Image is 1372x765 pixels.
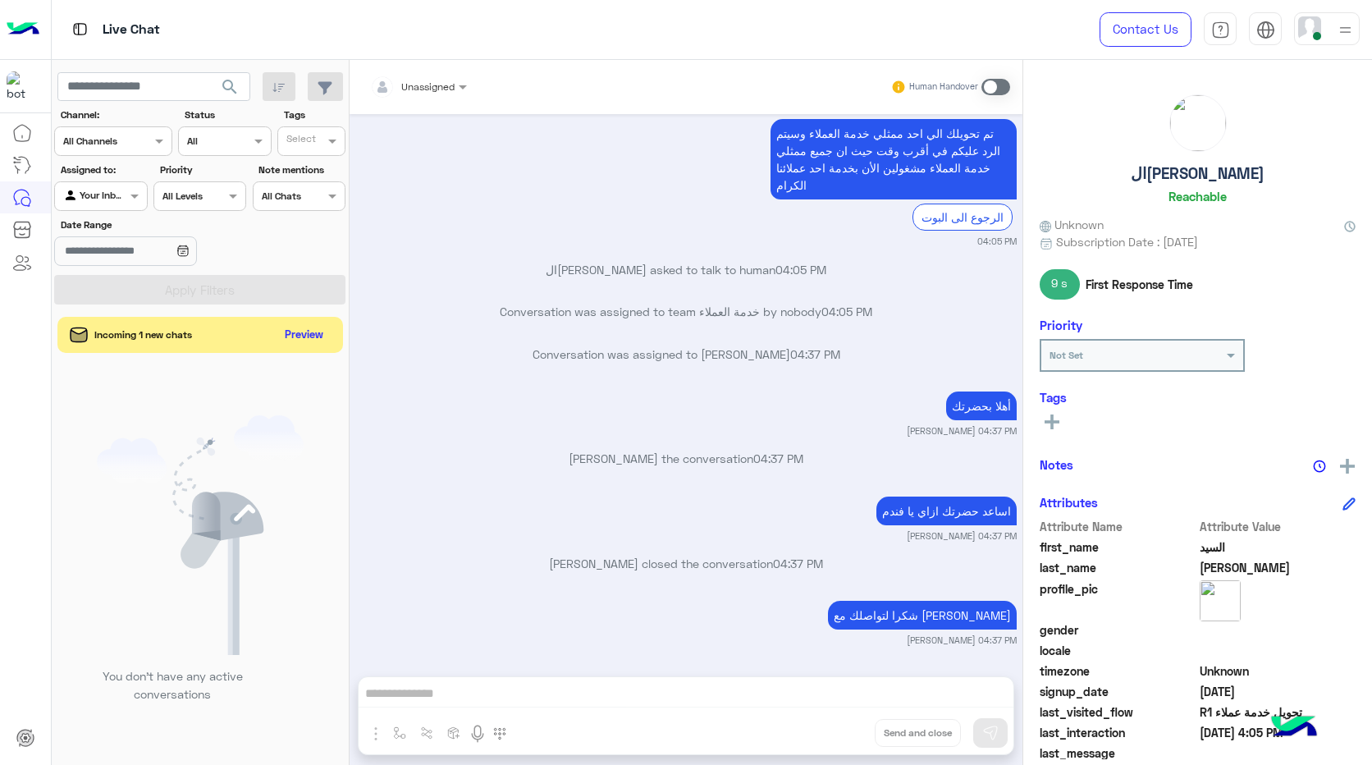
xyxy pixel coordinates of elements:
span: Attribute Name [1040,518,1196,535]
p: ال[PERSON_NAME] asked to talk to human [356,261,1017,278]
span: 2025-10-14T13:05:04.272Z [1200,724,1356,741]
b: Not Set [1050,349,1083,361]
small: 04:05 PM [977,235,1017,248]
h6: Attributes [1040,495,1098,510]
img: add [1340,459,1355,474]
span: null [1200,642,1356,659]
span: 9 s [1040,269,1080,299]
span: timezone [1040,662,1196,680]
p: 14/10/2025, 4:37 PM [876,497,1017,525]
a: Contact Us [1100,12,1191,47]
img: hulul-logo.png [1265,699,1323,757]
span: locale [1040,642,1196,659]
label: Assigned to: [61,163,145,177]
small: [PERSON_NAME] 04:37 PM [907,634,1017,647]
img: profile [1335,20,1356,40]
img: userImage [1298,16,1321,39]
span: last_interaction [1040,724,1196,741]
span: تحويل خدمة عملاء R1 [1200,703,1356,721]
p: 14/10/2025, 4:05 PM [771,119,1017,199]
span: gender [1040,621,1196,639]
span: profile_pic [1040,580,1196,618]
p: Conversation was assigned to team خدمة العملاء by nobody [356,303,1017,320]
span: 04:05 PM [821,305,872,318]
span: 04:37 PM [753,451,803,465]
small: [PERSON_NAME] 04:37 PM [907,424,1017,437]
p: 14/10/2025, 4:37 PM [828,601,1017,630]
span: محمود [1200,559,1356,576]
div: الرجوع الى البوت [912,204,1013,231]
span: Unknown [1040,216,1104,233]
span: 04:37 PM [773,557,823,570]
p: You don’t have any active conversations [89,667,255,703]
a: tab [1204,12,1237,47]
img: empty users [97,415,304,655]
span: Unassigned [401,80,455,93]
h6: Priority [1040,318,1082,332]
label: Channel: [61,108,171,122]
span: First Response Time [1086,276,1193,293]
img: 322208621163248 [7,71,36,101]
span: search [220,77,240,97]
label: Date Range [61,218,245,232]
span: last_message [1040,744,1196,762]
img: tab [1256,21,1275,39]
p: Live Chat [103,19,160,41]
span: last_visited_flow [1040,703,1196,721]
button: Preview [278,323,331,347]
img: notes [1313,460,1326,473]
img: Logo [7,12,39,47]
span: 2025-10-14T12:42:51.083Z [1200,683,1356,700]
label: Status [185,108,269,122]
small: Human Handover [909,80,978,94]
label: Note mentions [258,163,343,177]
span: Incoming 1 new chats [94,328,192,342]
h6: Tags [1040,390,1356,405]
button: Apply Filters [54,275,345,305]
p: Conversation was assigned to [PERSON_NAME] [356,346,1017,363]
img: tab [1211,21,1230,39]
span: 04:05 PM [775,263,826,277]
span: first_name [1040,538,1196,556]
p: [PERSON_NAME] the conversation [356,450,1017,467]
span: السيد [1200,538,1356,556]
img: picture [1170,95,1226,151]
span: 04:37 PM [790,347,840,361]
span: signup_date [1040,683,1196,700]
button: Send and close [875,719,961,747]
button: search [210,72,250,108]
label: Priority [160,163,245,177]
span: Attribute Value [1200,518,1356,535]
h6: Reachable [1168,189,1227,204]
span: Unknown [1200,662,1356,680]
h6: Notes [1040,457,1073,472]
div: Select [284,131,316,150]
small: [PERSON_NAME] 04:37 PM [907,529,1017,543]
span: Subscription Date : [DATE] [1056,233,1198,250]
img: tab [70,19,90,39]
span: null [1200,621,1356,639]
span: last_name [1040,559,1196,576]
img: picture [1200,580,1241,621]
label: Tags [284,108,344,122]
h5: ال[PERSON_NAME] [1131,164,1265,183]
p: [PERSON_NAME] closed the conversation [356,555,1017,572]
p: 14/10/2025, 4:37 PM [946,392,1017,420]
